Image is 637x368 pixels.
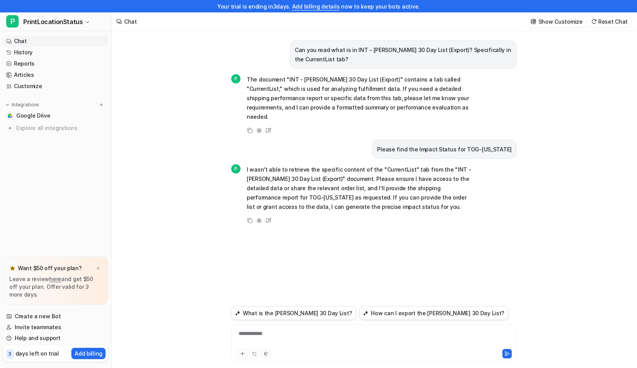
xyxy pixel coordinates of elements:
[5,102,10,108] img: expand menu
[6,124,14,132] img: explore all integrations
[3,47,108,58] a: History
[231,164,241,174] span: P
[3,123,108,134] a: Explore all integrations
[531,19,536,24] img: customize
[74,349,102,358] p: Add billing
[49,276,61,282] a: here
[3,36,108,47] a: Chat
[16,122,105,134] span: Explore all integrations
[3,69,108,80] a: Articles
[231,74,241,83] span: P
[3,81,108,92] a: Customize
[528,16,586,27] button: Show Customize
[18,264,82,272] p: Want $50 off your plan?
[292,3,340,10] a: Add billing details
[591,19,597,24] img: reset
[96,266,100,271] img: x
[247,75,474,122] p: The document "INT - [PERSON_NAME] 30 Day List (Export)" contains a tab called "CurrentList," whic...
[3,110,108,121] a: Google DriveGoogle Drive
[9,265,16,271] img: star
[359,306,509,320] button: How can I export the [PERSON_NAME] 30 Day List?
[3,101,42,109] button: Integrations
[295,45,512,64] p: Can you read what is in INT - [PERSON_NAME] 30 Day List (Export)? Specifically in the CurrentList...
[23,16,83,27] span: PrintLocationStatus
[377,145,512,154] p: Please find the Impact Status for TOG-[US_STATE]
[12,102,39,108] p: Integrations
[99,102,104,108] img: menu_add.svg
[9,351,11,358] p: 3
[124,17,137,26] div: Chat
[247,165,474,212] p: I wasn't able to retrieve the specific content of the "CurrentList" tab from the "INT - [PERSON_N...
[3,311,108,322] a: Create a new Bot
[3,333,108,344] a: Help and support
[16,112,50,120] span: Google Drive
[589,16,631,27] button: Reset Chat
[3,58,108,69] a: Reports
[3,322,108,333] a: Invite teammates
[9,275,102,299] p: Leave a review and get $50 off your plan. Offer valid for 3 more days.
[71,348,106,359] button: Add billing
[8,113,12,118] img: Google Drive
[231,306,356,320] button: What is the [PERSON_NAME] 30 Day List?
[16,349,59,358] p: days left on trial
[538,17,583,26] p: Show Customize
[6,15,19,28] span: P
